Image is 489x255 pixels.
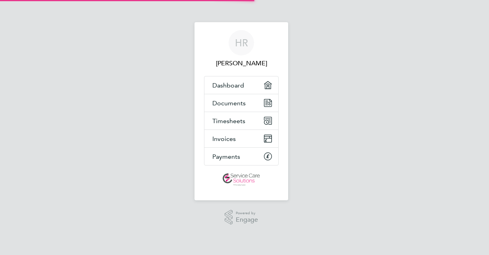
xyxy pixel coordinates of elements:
span: Invoices [212,135,236,143]
a: Dashboard [204,76,278,94]
a: Documents [204,94,278,112]
span: Payments [212,153,240,160]
span: Timesheets [212,117,245,125]
a: Powered byEngage [225,210,258,225]
span: Holly Richardson [204,59,279,68]
a: Payments [204,148,278,165]
a: HR[PERSON_NAME] [204,30,279,68]
a: Go to home page [204,173,279,186]
span: HR [235,38,248,48]
a: Timesheets [204,112,278,129]
span: Dashboard [212,82,244,89]
img: servicecare-logo-retina.png [223,173,260,186]
span: Engage [236,217,258,223]
span: Documents [212,99,246,107]
nav: Main navigation [194,22,288,200]
span: Powered by [236,210,258,217]
a: Invoices [204,130,278,147]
